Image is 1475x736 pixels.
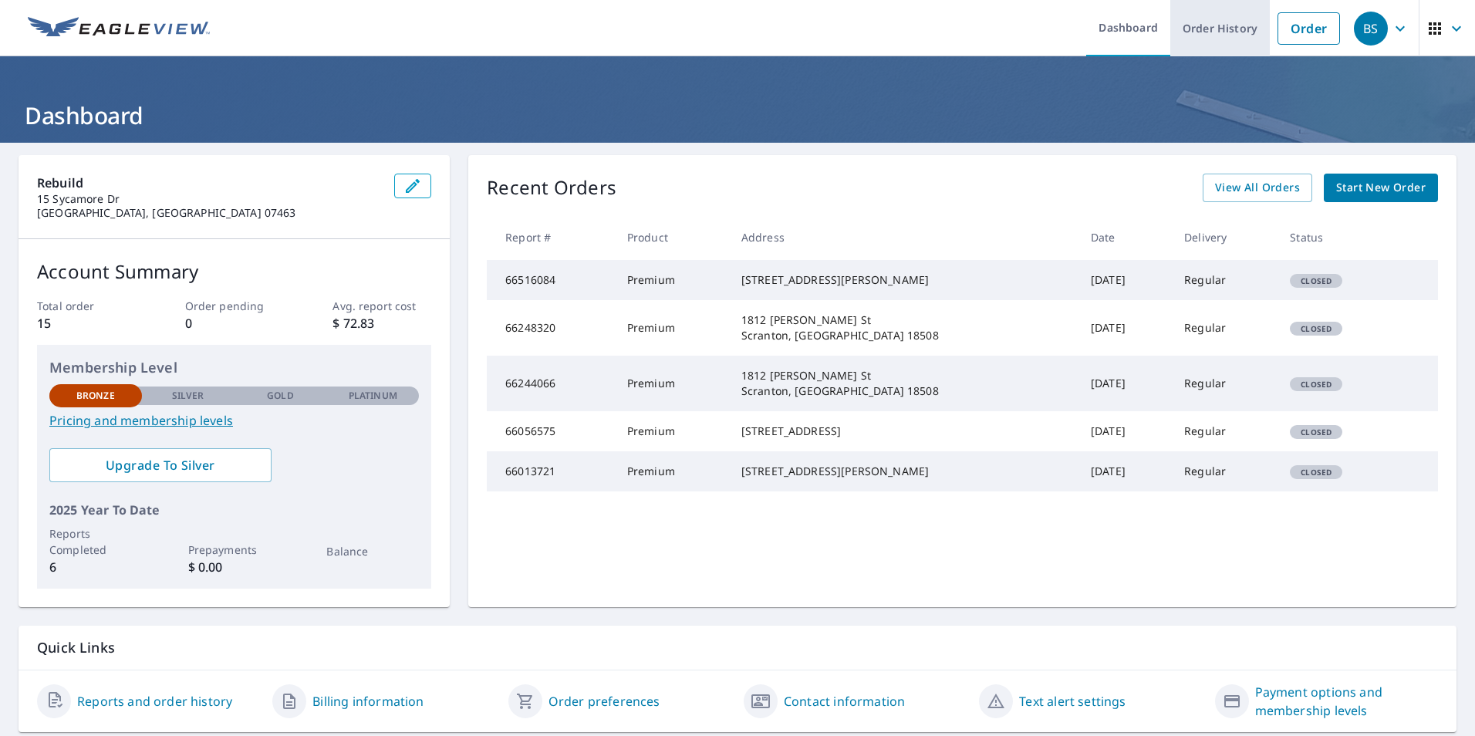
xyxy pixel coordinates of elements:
th: Status [1278,214,1399,260]
span: Closed [1291,323,1341,334]
th: Report # [487,214,615,260]
td: [DATE] [1078,356,1172,411]
p: Total order [37,298,136,314]
div: 1812 [PERSON_NAME] St Scranton, [GEOGRAPHIC_DATA] 18508 [741,368,1066,399]
td: 66013721 [487,451,615,491]
p: Gold [267,389,293,403]
a: Payment options and membership levels [1255,683,1438,720]
span: Closed [1291,467,1341,478]
span: Upgrade To Silver [62,457,259,474]
td: Premium [615,300,729,356]
div: [STREET_ADDRESS][PERSON_NAME] [741,272,1066,288]
td: [DATE] [1078,300,1172,356]
p: Account Summary [37,258,431,285]
div: [STREET_ADDRESS] [741,424,1066,439]
td: Premium [615,451,729,491]
td: 66244066 [487,356,615,411]
th: Date [1078,214,1172,260]
th: Address [729,214,1078,260]
p: Silver [172,389,204,403]
td: [DATE] [1078,260,1172,300]
span: Closed [1291,275,1341,286]
p: [GEOGRAPHIC_DATA], [GEOGRAPHIC_DATA] 07463 [37,206,382,220]
p: Rebuild [37,174,382,192]
a: View All Orders [1203,174,1312,202]
a: Start New Order [1324,174,1438,202]
a: Upgrade To Silver [49,448,272,482]
p: Membership Level [49,357,419,378]
p: $ 72.83 [332,314,431,333]
th: Product [615,214,729,260]
p: Reports Completed [49,525,142,558]
a: Reports and order history [77,692,232,711]
img: EV Logo [28,17,210,40]
div: 1812 [PERSON_NAME] St Scranton, [GEOGRAPHIC_DATA] 18508 [741,312,1066,343]
p: 15 Sycamore Dr [37,192,382,206]
p: 15 [37,314,136,333]
td: [DATE] [1078,451,1172,491]
td: Regular [1172,260,1278,300]
p: Recent Orders [487,174,616,202]
td: Regular [1172,356,1278,411]
td: Premium [615,411,729,451]
td: 66056575 [487,411,615,451]
p: $ 0.00 [188,558,281,576]
span: Start New Order [1336,178,1426,198]
span: View All Orders [1215,178,1300,198]
a: Text alert settings [1019,692,1126,711]
p: Bronze [76,389,115,403]
p: Avg. report cost [332,298,431,314]
p: Quick Links [37,638,1438,657]
p: Prepayments [188,542,281,558]
div: [STREET_ADDRESS][PERSON_NAME] [741,464,1066,479]
h1: Dashboard [19,100,1456,131]
a: Contact information [784,692,905,711]
td: Regular [1172,451,1278,491]
a: Pricing and membership levels [49,411,419,430]
td: 66516084 [487,260,615,300]
p: 2025 Year To Date [49,501,419,519]
td: 66248320 [487,300,615,356]
a: Order [1278,12,1340,45]
p: Platinum [349,389,397,403]
td: Regular [1172,300,1278,356]
div: BS [1354,12,1388,46]
td: Premium [615,356,729,411]
p: 6 [49,558,142,576]
p: Order pending [185,298,284,314]
span: Closed [1291,427,1341,437]
td: Regular [1172,411,1278,451]
p: 0 [185,314,284,333]
td: Premium [615,260,729,300]
th: Delivery [1172,214,1278,260]
td: [DATE] [1078,411,1172,451]
span: Closed [1291,379,1341,390]
a: Order preferences [548,692,660,711]
a: Billing information [312,692,424,711]
p: Balance [326,543,419,559]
